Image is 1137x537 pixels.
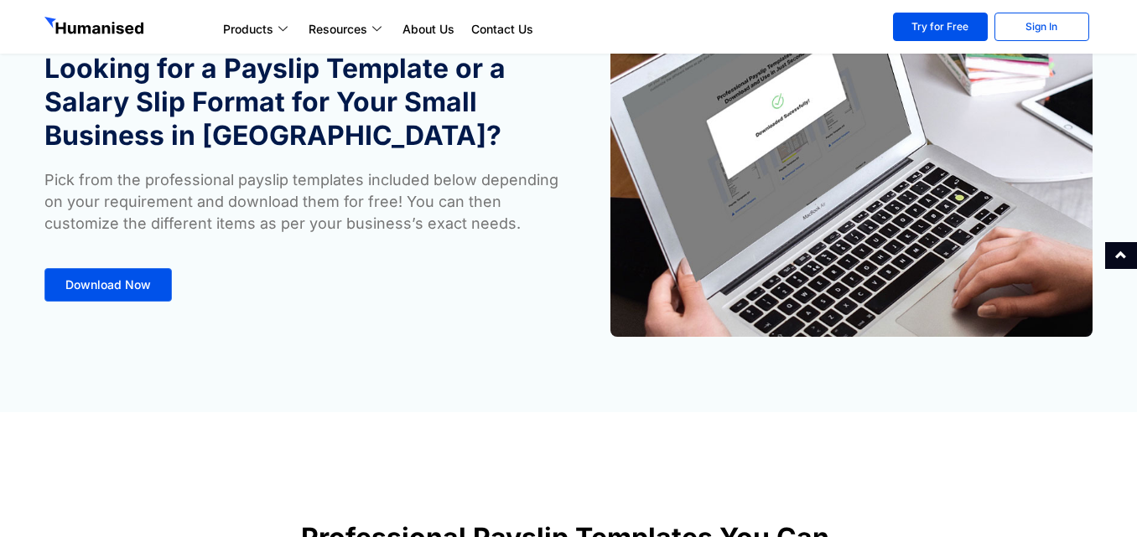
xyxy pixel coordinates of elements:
img: GetHumanised Logo [44,17,147,39]
a: Products [215,19,300,39]
span: Download Now [65,279,151,291]
a: Resources [300,19,394,39]
a: About Us [394,19,463,39]
a: Sign In [994,13,1089,41]
a: Try for Free [893,13,988,41]
a: Contact Us [463,19,542,39]
a: Download Now [44,268,172,302]
p: Pick from the professional payslip templates included below depending on your requirement and dow... [44,169,560,235]
h1: Looking for a Payslip Template or a Salary Slip Format for Your Small Business in [GEOGRAPHIC_DATA]? [44,52,560,152]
